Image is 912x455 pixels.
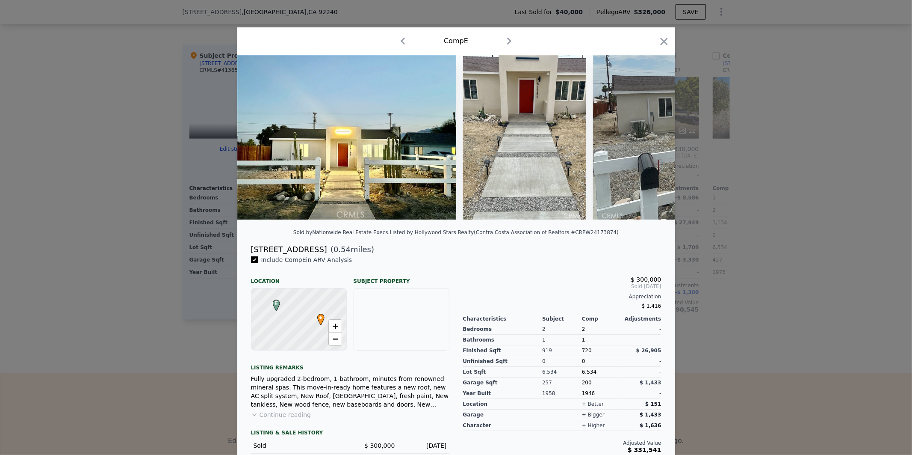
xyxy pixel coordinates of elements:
[327,244,374,256] span: ( miles)
[364,442,395,449] span: $ 300,000
[271,300,282,307] span: E
[542,378,582,388] div: 257
[237,55,456,220] img: Property Img
[463,345,543,356] div: Finished Sqft
[354,271,449,285] div: Subject Property
[332,321,338,331] span: +
[463,440,661,446] div: Adjusted Value
[582,348,592,354] span: 720
[622,388,661,399] div: -
[622,324,661,335] div: -
[631,276,661,283] span: $ 300,000
[329,320,342,333] a: Zoom in
[334,245,351,254] span: 0.54
[582,388,622,399] div: 1946
[645,401,661,407] span: $ 151
[640,422,661,428] span: $ 1,636
[271,300,276,305] div: E
[642,303,661,309] span: $ 1,416
[640,380,661,386] span: $ 1,433
[582,369,596,375] span: 6,534
[315,314,320,319] div: •
[463,420,543,431] div: character
[582,315,622,322] div: Comp
[640,412,661,418] span: $ 1,433
[582,411,605,418] div: + bigger
[542,388,582,399] div: 1958
[463,367,543,378] div: Lot Sqft
[251,271,347,285] div: Location
[542,345,582,356] div: 919
[636,348,661,354] span: $ 26,905
[542,324,582,335] div: 2
[622,315,661,322] div: Adjustments
[542,315,582,322] div: Subject
[463,410,543,420] div: garage
[463,324,543,335] div: Bedrooms
[463,283,661,290] span: Sold [DATE]
[582,401,604,407] div: + better
[463,388,543,399] div: Year Built
[251,410,311,419] button: Continue reading
[582,422,605,429] div: + higher
[251,357,449,371] div: Listing remarks
[542,335,582,345] div: 1
[463,399,543,410] div: location
[463,356,543,367] div: Unfinished Sqft
[622,367,661,378] div: -
[332,333,338,344] span: −
[463,378,543,388] div: Garage Sqft
[582,335,622,345] div: 1
[463,315,543,322] div: Characteristics
[251,375,449,409] div: Fully upgraded 2-bedroom, 1-bathroom, minutes from renowned mineral spas. This move-in-ready home...
[542,367,582,378] div: 6,534
[463,55,586,220] img: Property Img
[251,244,327,256] div: [STREET_ADDRESS]
[390,229,619,235] div: Listed by Hollywood Stars Realty (Contra Costa Association of Realtors #CRPW24173874)
[251,429,449,438] div: LISTING & SALE HISTORY
[582,380,592,386] span: 200
[444,36,468,46] div: Comp E
[463,335,543,345] div: Bathrooms
[315,311,327,324] span: •
[622,356,661,367] div: -
[628,446,661,453] span: $ 331,541
[622,335,661,345] div: -
[593,55,760,220] img: Property Img
[582,358,585,364] span: 0
[293,229,390,235] div: Sold by Nationwide Real Estate Execs .
[542,356,582,367] div: 0
[329,333,342,345] a: Zoom out
[582,326,585,332] span: 2
[258,256,356,263] span: Include Comp E in ARV Analysis
[463,293,661,300] div: Appreciation
[402,441,447,450] div: [DATE]
[254,441,343,450] div: Sold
